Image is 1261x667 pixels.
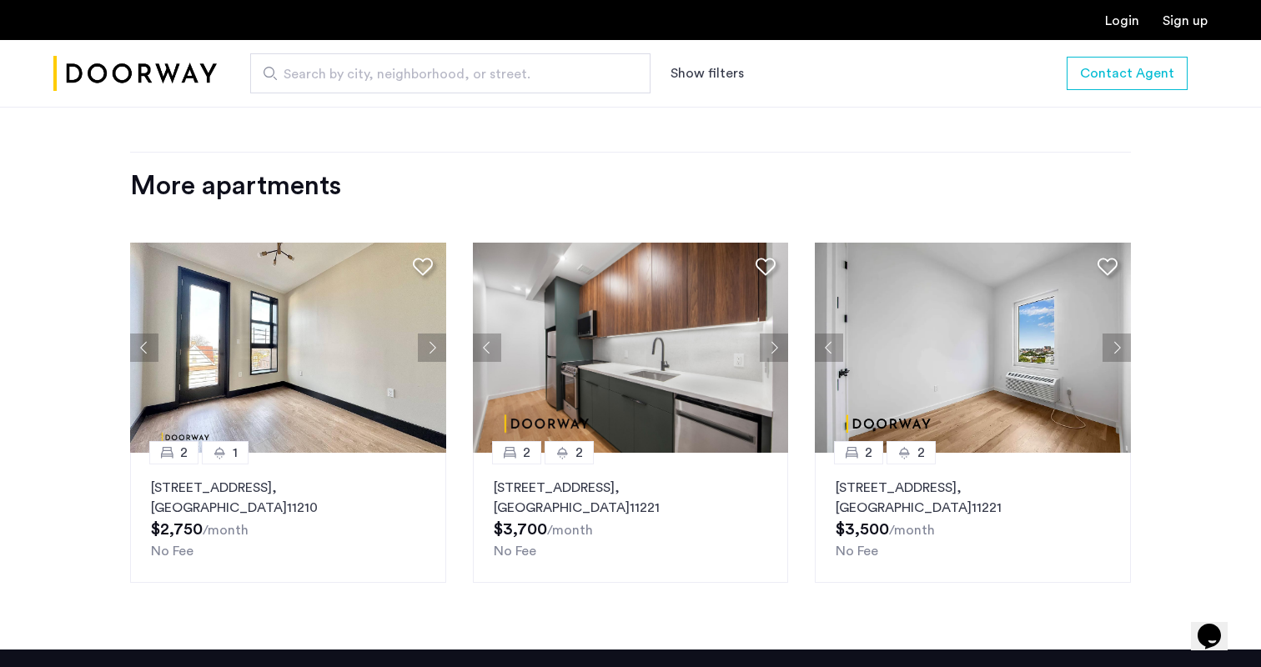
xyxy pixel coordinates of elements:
[760,333,788,362] button: Next apartment
[815,243,1131,453] img: dc6efc1f-24ba-4395-9182-45437e21be9a_638934102650066732.png
[494,478,768,518] p: [STREET_ADDRESS] 11221
[836,544,878,558] span: No Fee
[494,544,536,558] span: No Fee
[575,443,583,463] span: 2
[815,453,1131,583] a: 22[STREET_ADDRESS], [GEOGRAPHIC_DATA]11221No Fee
[836,521,889,538] span: $3,500
[1105,14,1139,28] a: Login
[233,443,238,463] span: 1
[494,521,547,538] span: $3,700
[151,544,193,558] span: No Fee
[180,443,188,463] span: 2
[836,478,1110,518] p: [STREET_ADDRESS] 11221
[151,478,425,518] p: [STREET_ADDRESS] 11210
[1103,333,1131,362] button: Next apartment
[418,333,446,362] button: Next apartment
[547,524,593,537] sub: /month
[1080,63,1174,83] span: Contact Agent
[889,524,935,537] sub: /month
[1191,600,1244,650] iframe: chat widget
[130,453,446,583] a: 21[STREET_ADDRESS], [GEOGRAPHIC_DATA]11210No Fee
[151,521,203,538] span: $2,750
[130,333,158,362] button: Previous apartment
[473,333,501,362] button: Previous apartment
[865,443,872,463] span: 2
[671,63,744,83] button: Show or hide filters
[203,524,249,537] sub: /month
[473,243,789,453] img: dc6efc1f-24ba-4395-9182-45437e21be9a_638938835173787234.jpeg
[130,243,446,453] img: 4f6b9112-ac7c-4443-895b-e950d3f5df76_638756425627875026.jpeg
[1163,14,1208,28] a: Registration
[815,333,843,362] button: Previous apartment
[53,43,217,105] img: logo
[1067,57,1188,90] button: button
[53,43,217,105] a: Cazamio Logo
[250,53,651,93] input: Apartment Search
[473,453,789,583] a: 22[STREET_ADDRESS], [GEOGRAPHIC_DATA]11221No Fee
[523,443,530,463] span: 2
[284,64,604,84] span: Search by city, neighborhood, or street.
[130,169,1131,203] div: More apartments
[917,443,925,463] span: 2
